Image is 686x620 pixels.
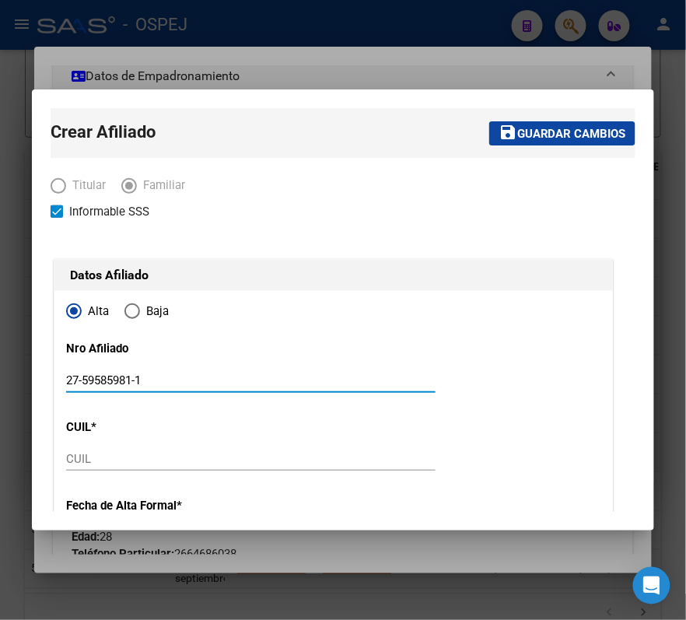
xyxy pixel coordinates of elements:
p: Fecha de Alta Formal [66,497,226,515]
p: CUIL [66,419,226,436]
mat-icon: save [499,123,517,142]
span: Crear Afiliado [51,122,156,142]
mat-radio-group: Elija una opción [51,182,201,196]
button: Guardar cambios [489,121,635,145]
span: Guardar cambios [517,127,626,141]
mat-radio-group: Elija una opción [66,307,184,321]
span: Alta [82,303,109,321]
div: Open Intercom Messenger [633,567,670,604]
span: Familiar [137,177,185,194]
span: Titular [66,177,106,194]
span: Informable SSS [69,202,149,221]
p: Nro Afiliado [66,340,226,358]
span: Baja [140,303,169,321]
h1: Datos Afiliado [70,266,597,285]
